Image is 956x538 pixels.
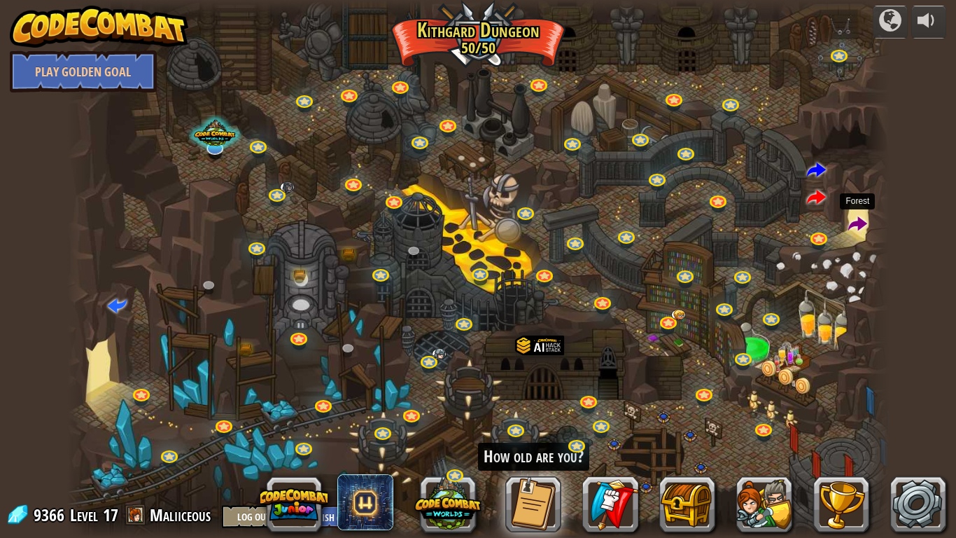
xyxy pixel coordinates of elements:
button: Adjust volume [911,6,946,39]
img: portrait.png [280,182,295,193]
span: 9366 [34,504,69,526]
img: portrait.png [671,310,686,321]
span: 17 [103,504,118,526]
button: Log Out [222,505,285,528]
a: Play Golden Goal [10,50,157,92]
img: CodeCombat - Learn how to code by playing a game [10,6,189,48]
div: How old are you? [478,443,589,471]
span: Level [70,504,98,527]
img: portrait.png [432,349,447,360]
button: Campaigns [873,6,908,39]
a: Maliiceous [150,504,215,526]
